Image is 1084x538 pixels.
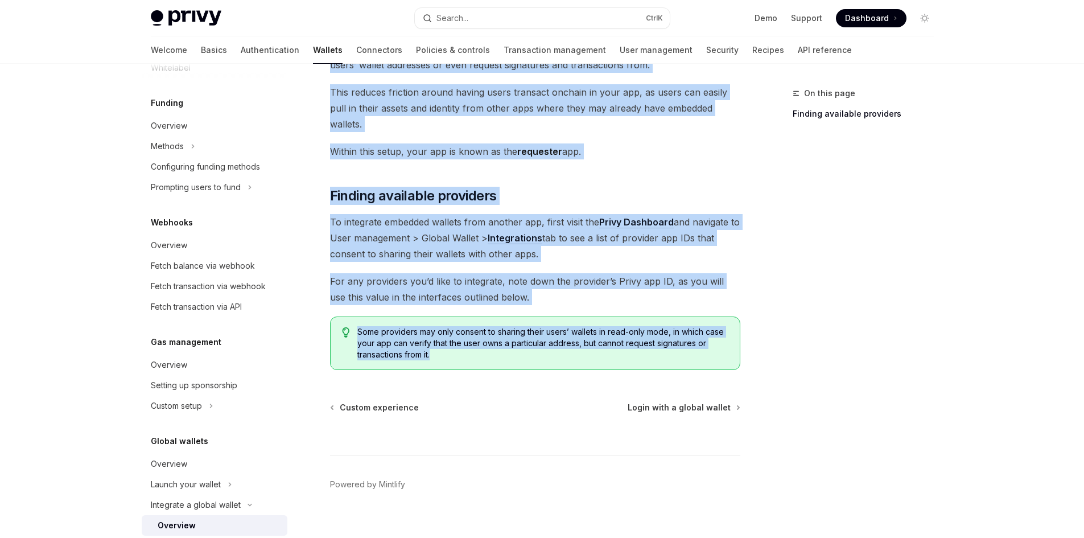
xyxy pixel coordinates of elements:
[416,36,490,64] a: Policies & controls
[142,355,287,375] a: Overview
[628,402,731,413] span: Login with a global wallet
[151,10,221,26] img: light logo
[755,13,777,24] a: Demo
[798,36,852,64] a: API reference
[151,280,266,293] div: Fetch transaction via webhook
[330,479,405,490] a: Powered by Mintlify
[142,116,287,136] a: Overview
[330,214,740,262] span: To integrate embedded wallets from another app, first visit the and navigate to User management >...
[142,297,287,317] a: Fetch transaction via API
[151,259,255,273] div: Fetch balance via webhook
[330,143,740,159] span: Within this setup, your app is known as the app.
[342,327,350,338] svg: Tip
[330,84,740,132] span: This reduces friction around having users transact onchain in your app, as users can easily pull ...
[646,14,663,23] span: Ctrl K
[142,375,287,396] a: Setting up sponsorship
[151,379,237,392] div: Setting up sponsorship
[158,519,196,532] div: Overview
[151,358,187,372] div: Overview
[330,273,740,305] span: For any providers you’d like to integrate, note down the provider’s Privy app ID, as you will use...
[488,232,542,244] a: Integrations
[620,36,693,64] a: User management
[357,326,728,360] span: Some providers may only consent to sharing their users’ wallets in read-only mode, in which case ...
[142,136,287,157] button: Toggle Methods section
[791,13,822,24] a: Support
[916,9,934,27] button: Toggle dark mode
[142,396,287,416] button: Toggle Custom setup section
[415,8,670,28] button: Open search
[330,187,497,205] span: Finding available providers
[151,300,242,314] div: Fetch transaction via API
[142,276,287,297] a: Fetch transaction via webhook
[151,335,221,349] h5: Gas management
[313,36,343,64] a: Wallets
[356,36,402,64] a: Connectors
[517,146,562,157] strong: requester
[804,87,855,100] span: On this page
[599,216,674,228] a: Privy Dashboard
[706,36,739,64] a: Security
[340,402,419,413] span: Custom experience
[151,498,241,512] div: Integrate a global wallet
[142,177,287,198] button: Toggle Prompting users to fund section
[142,157,287,177] a: Configuring funding methods
[142,474,287,495] button: Toggle Launch your wallet section
[331,402,419,413] a: Custom experience
[151,36,187,64] a: Welcome
[241,36,299,64] a: Authentication
[436,11,468,25] div: Search...
[151,478,221,491] div: Launch your wallet
[151,96,183,110] h5: Funding
[151,139,184,153] div: Methods
[142,515,287,536] a: Overview
[845,13,889,24] span: Dashboard
[142,495,287,515] button: Toggle Integrate a global wallet section
[151,119,187,133] div: Overview
[628,402,739,413] a: Login with a global wallet
[151,434,208,448] h5: Global wallets
[793,105,943,123] a: Finding available providers
[836,9,906,27] a: Dashboard
[151,216,193,229] h5: Webhooks
[752,36,784,64] a: Recipes
[151,457,187,471] div: Overview
[201,36,227,64] a: Basics
[504,36,606,64] a: Transaction management
[151,160,260,174] div: Configuring funding methods
[142,256,287,276] a: Fetch balance via webhook
[142,454,287,474] a: Overview
[488,232,542,244] strong: Integrations
[142,235,287,256] a: Overview
[151,399,202,413] div: Custom setup
[151,239,187,252] div: Overview
[151,180,241,194] div: Prompting users to fund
